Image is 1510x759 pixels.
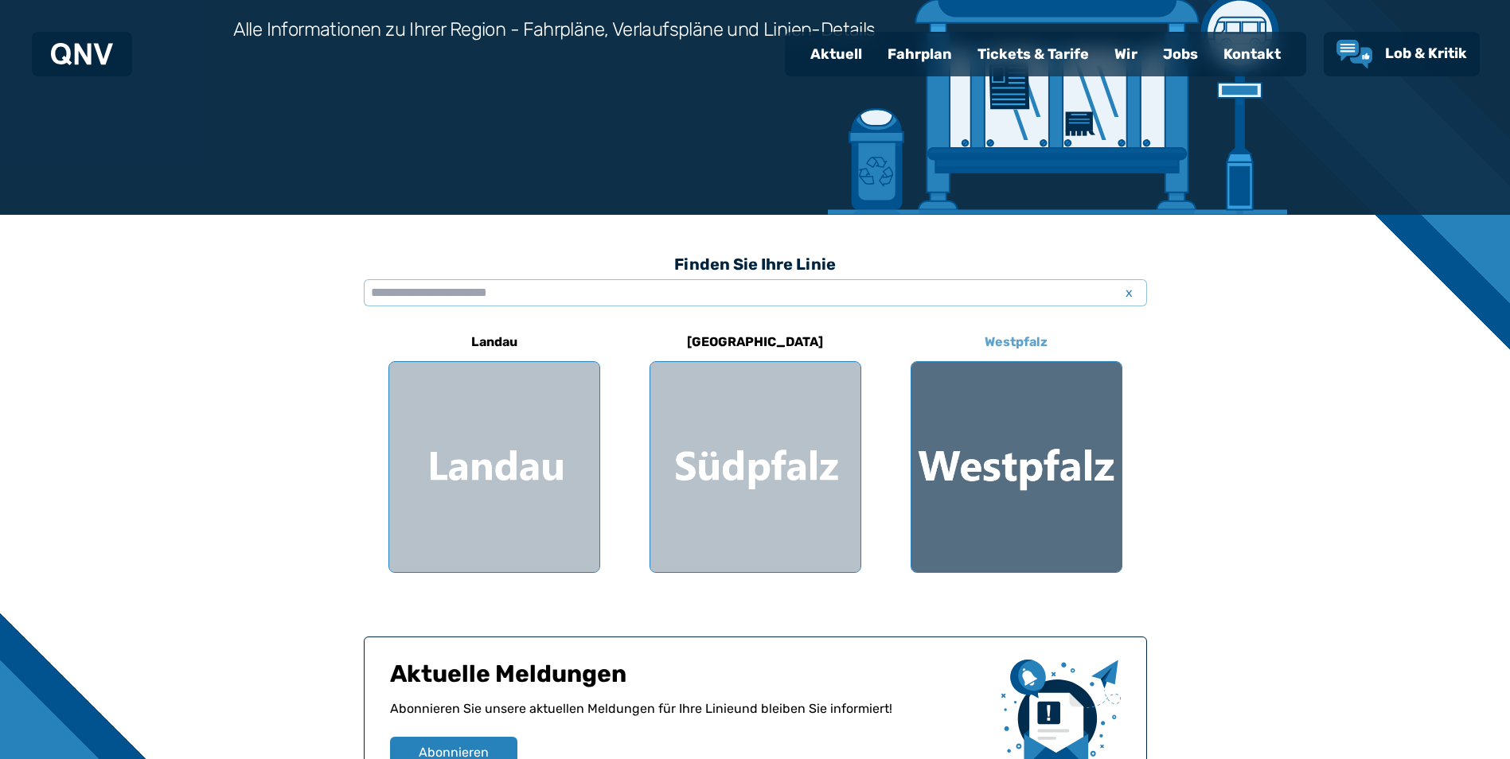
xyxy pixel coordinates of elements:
[875,33,965,75] a: Fahrplan
[911,323,1122,573] a: Westpfalz Region Westpfalz
[798,33,875,75] a: Aktuell
[465,329,524,355] h6: Landau
[1336,40,1467,68] a: Lob & Kritik
[1211,33,1293,75] a: Kontakt
[51,38,113,70] a: QNV Logo
[650,323,861,573] a: [GEOGRAPHIC_DATA] Region Südpfalz
[681,329,829,355] h6: [GEOGRAPHIC_DATA]
[965,33,1102,75] a: Tickets & Tarife
[51,43,113,65] img: QNV Logo
[390,699,989,737] p: Abonnieren Sie unsere aktuellen Meldungen für Ihre Linie und bleiben Sie informiert!
[388,323,600,573] a: Landau Region Landau
[1150,33,1211,75] a: Jobs
[978,329,1054,355] h6: Westpfalz
[364,247,1147,282] h3: Finden Sie Ihre Linie
[233,17,876,42] h3: Alle Informationen zu Ihrer Region - Fahrpläne, Verlaufspläne und Linien-Details
[1102,33,1150,75] a: Wir
[1118,283,1141,302] span: x
[390,660,989,699] h1: Aktuelle Meldungen
[1385,45,1467,62] span: Lob & Kritik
